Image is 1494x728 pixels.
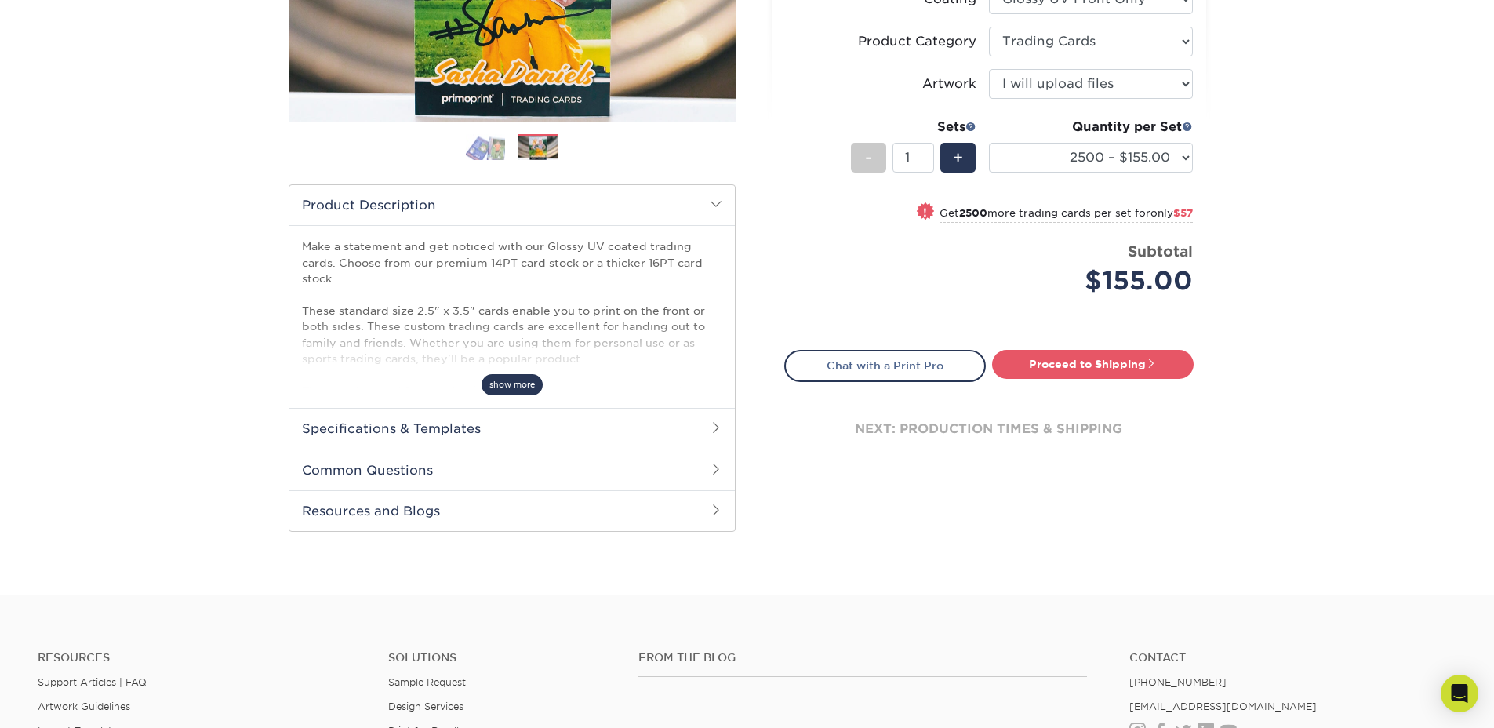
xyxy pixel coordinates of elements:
span: show more [482,374,543,395]
p: Make a statement and get noticed with our Glossy UV coated trading cards. Choose from our premium... [302,238,722,431]
a: Design Services [388,701,463,712]
div: Artwork [922,75,976,93]
h2: Product Description [289,185,735,225]
h4: From the Blog [638,651,1087,664]
span: only [1150,207,1193,219]
span: $57 [1173,207,1193,219]
h2: Specifications & Templates [289,408,735,449]
a: Sample Request [388,676,466,688]
div: Open Intercom Messenger [1441,675,1478,712]
a: Proceed to Shipping [992,350,1194,378]
strong: Subtotal [1128,242,1193,260]
a: [PHONE_NUMBER] [1129,676,1227,688]
a: Chat with a Print Pro [784,350,986,381]
div: Sets [851,118,976,136]
div: next: production times & shipping [784,382,1194,476]
small: Get more trading cards per set for [940,207,1193,223]
h4: Resources [38,651,365,664]
strong: 2500 [959,207,987,219]
div: Product Category [858,32,976,51]
div: Quantity per Set [989,118,1193,136]
span: ! [923,204,927,220]
div: $155.00 [1001,262,1193,300]
span: - [865,146,872,169]
h2: Common Questions [289,450,735,490]
img: Trading Cards 02 [518,136,558,161]
a: [EMAIL_ADDRESS][DOMAIN_NAME] [1129,701,1317,712]
img: Trading Cards 01 [466,133,505,161]
h2: Resources and Blogs [289,490,735,531]
a: Contact [1129,651,1456,664]
h4: Solutions [388,651,615,664]
span: + [953,146,963,169]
